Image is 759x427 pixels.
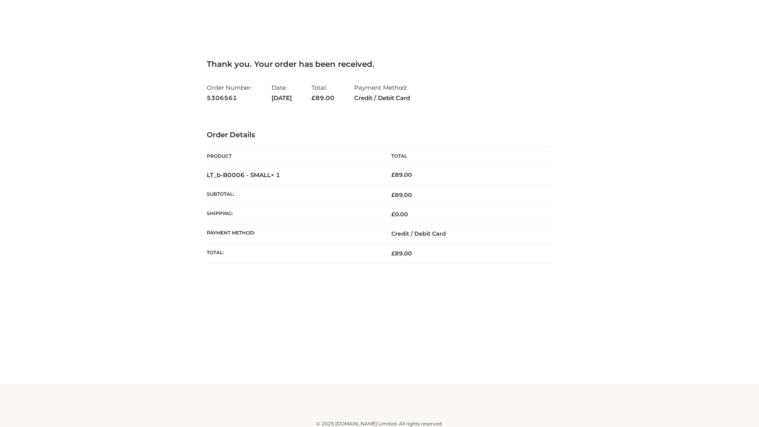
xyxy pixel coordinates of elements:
strong: LT_b-B0006 - SMALL [207,171,280,179]
span: £ [391,191,395,198]
span: 89.00 [312,94,334,102]
strong: [DATE] [272,93,292,103]
li: Order Number: [207,81,252,105]
strong: Credit / Debit Card [354,93,410,103]
h3: Thank you. Your order has been received. [207,59,552,69]
li: Total: [312,81,334,105]
bdi: 0.00 [391,211,408,218]
th: Payment method: [207,224,379,244]
th: Total: [207,244,379,263]
li: Payment Method: [354,81,410,105]
h3: Order Details [207,131,552,140]
th: Total [379,147,552,165]
span: £ [391,211,395,218]
span: 89.00 [391,250,412,257]
li: Date: [272,81,292,105]
span: £ [391,171,395,178]
span: 89.00 [391,191,412,198]
strong: × 1 [271,171,280,179]
span: £ [391,250,395,257]
bdi: 89.00 [391,171,412,178]
th: Product [207,147,379,165]
span: £ [312,94,315,102]
th: Shipping: [207,205,379,224]
td: Credit / Debit Card [379,224,552,244]
strong: 5306561 [207,93,252,103]
th: Subtotal: [207,185,379,204]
